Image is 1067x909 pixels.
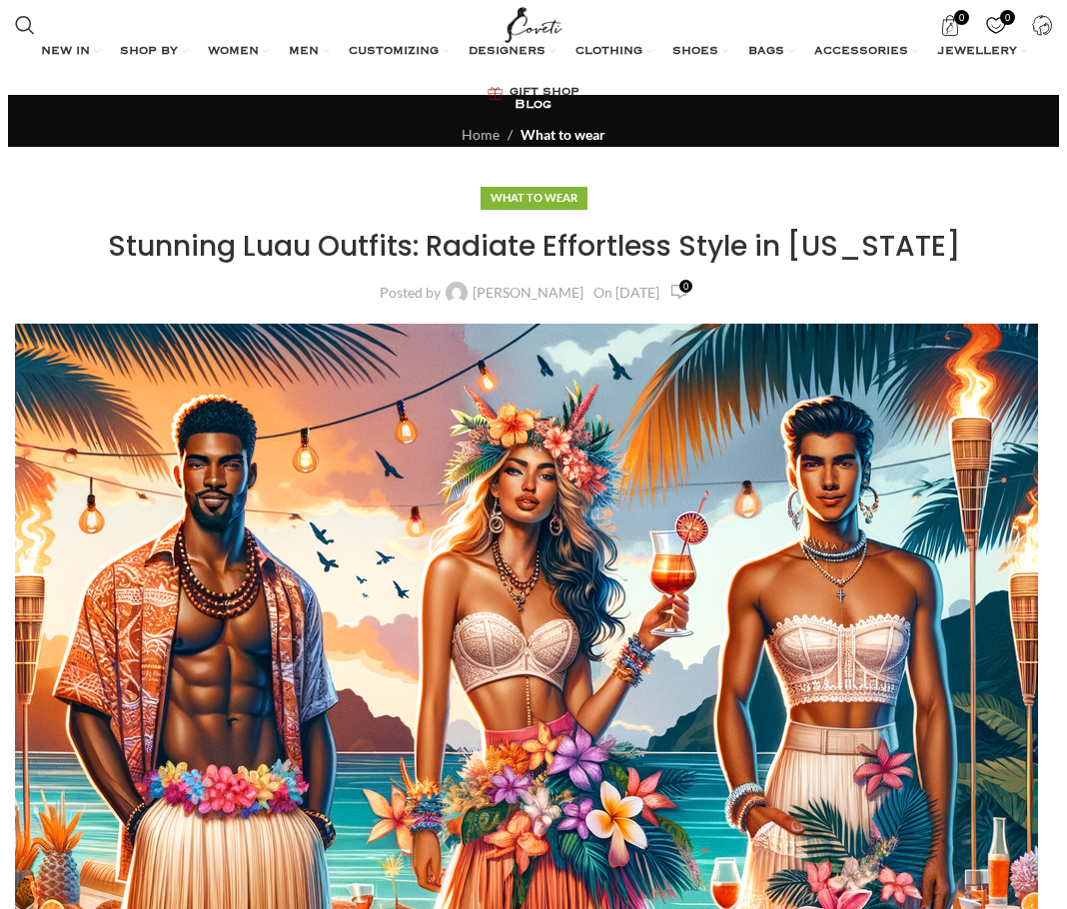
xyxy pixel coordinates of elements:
span: JEWELLERY [938,44,1017,60]
a: What to wear [521,126,605,143]
div: Main navigation [5,32,1062,113]
h1: Stunning Luau Outfits: Radiate Effortless Style in [US_STATE] [15,227,1052,266]
span: CLOTHING [575,44,642,60]
img: author-avatar [446,282,468,304]
a: BAGS [748,32,794,72]
span: MEN [289,44,319,60]
a: DESIGNERS [469,32,555,72]
a: CLOTHING [575,32,652,72]
span: ACCESSORIES [814,44,908,60]
a: MEN [289,32,329,72]
span: DESIGNERS [469,44,545,60]
a: 0 [929,5,970,45]
a: ACCESSORIES [814,32,918,72]
span: GIFT SHOP [510,85,579,101]
span: SHOP BY [120,44,178,60]
a: 0 [669,281,687,304]
img: GiftBag [488,87,503,100]
a: Search [5,5,45,45]
a: JEWELLERY [938,32,1027,72]
span: NEW IN [41,44,90,60]
a: Home [462,126,500,143]
a: CUSTOMIZING [349,32,449,72]
a: NEW IN [41,32,100,72]
span: CUSTOMIZING [349,44,439,60]
span: 0 [1000,10,1015,25]
span: WOMEN [208,44,259,60]
a: [PERSON_NAME] [473,286,583,300]
a: 0 [975,5,1016,45]
a: SHOES [672,32,728,72]
div: My Wishlist [975,5,1016,45]
a: SHOP BY [120,32,188,72]
span: BAGS [748,44,784,60]
a: Site logo [501,15,567,32]
span: 0 [954,10,969,25]
a: What to wear [491,191,577,204]
a: GIFT SHOP [488,73,579,113]
span: SHOES [672,44,718,60]
span: 0 [679,280,692,293]
span: Posted by [380,286,441,300]
time: On [DATE] [593,284,659,301]
a: WOMEN [208,32,269,72]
